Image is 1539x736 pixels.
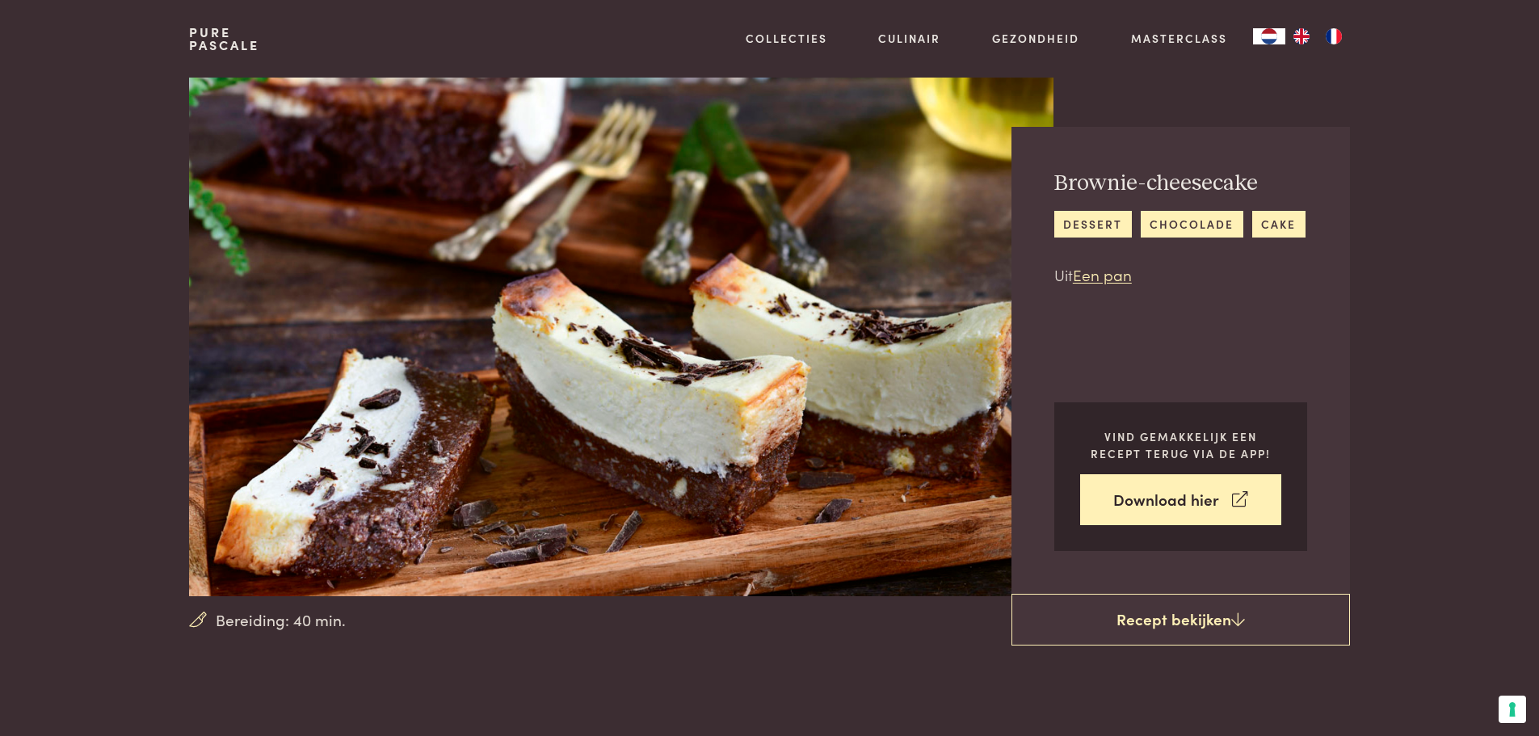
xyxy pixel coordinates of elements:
[189,26,259,52] a: PurePascale
[1054,170,1306,198] h2: Brownie-cheesecake
[746,30,827,47] a: Collecties
[1054,211,1132,238] a: dessert
[1011,594,1350,646] a: Recept bekijken
[1285,28,1318,44] a: EN
[1499,696,1526,723] button: Uw voorkeuren voor toestemming voor trackingtechnologieën
[1080,428,1281,461] p: Vind gemakkelijk een recept terug via de app!
[1318,28,1350,44] a: FR
[1131,30,1227,47] a: Masterclass
[1252,211,1306,238] a: cake
[878,30,940,47] a: Culinair
[1141,211,1243,238] a: chocolade
[1054,263,1306,287] p: Uit
[1253,28,1285,44] div: Language
[216,608,346,632] span: Bereiding: 40 min.
[1073,263,1132,285] a: Een pan
[1253,28,1285,44] a: NL
[189,78,1053,596] img: Brownie-cheesecake
[1080,474,1281,525] a: Download hier
[1253,28,1350,44] aside: Language selected: Nederlands
[992,30,1079,47] a: Gezondheid
[1285,28,1350,44] ul: Language list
